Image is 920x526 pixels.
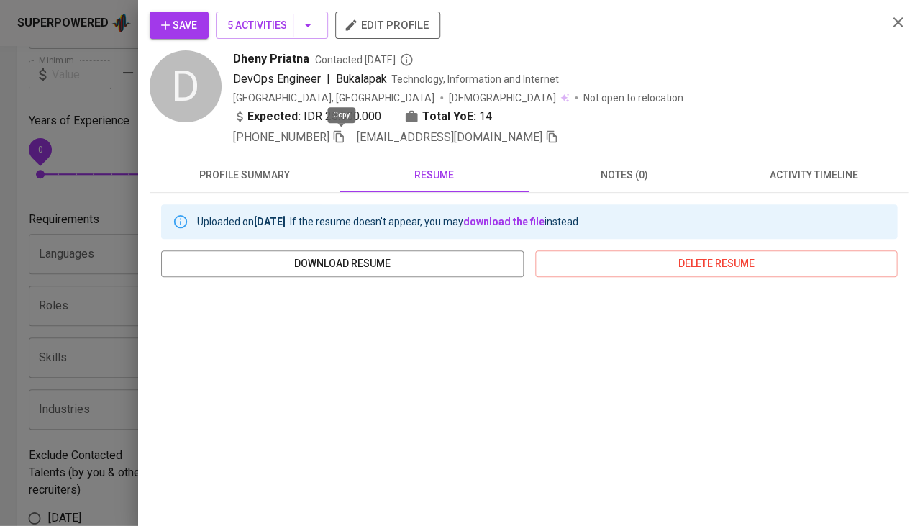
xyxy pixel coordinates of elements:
[327,71,330,88] span: |
[173,255,512,273] span: download resume
[161,250,524,277] button: download resume
[233,108,381,125] div: IDR 25.000.000
[449,91,558,105] span: [DEMOGRAPHIC_DATA]
[216,12,328,39] button: 5 Activities
[347,16,429,35] span: edit profile
[315,53,414,67] span: Contacted [DATE]
[233,130,329,144] span: [PHONE_NUMBER]
[150,50,222,122] div: D
[233,50,309,68] span: Dheny Priatna
[150,12,209,39] button: Save
[463,216,545,227] a: download the file
[399,53,414,67] svg: By Jakarta recruiter
[335,19,440,30] a: edit profile
[227,17,316,35] span: 5 Activities
[247,108,301,125] b: Expected:
[547,255,886,273] span: delete resume
[583,91,683,105] p: Not open to relocation
[335,12,440,39] button: edit profile
[538,166,711,184] span: notes (0)
[391,73,559,85] span: Technology, Information and Internet
[422,108,476,125] b: Total YoE:
[233,91,434,105] div: [GEOGRAPHIC_DATA], [GEOGRAPHIC_DATA]
[254,216,286,227] b: [DATE]
[357,130,542,144] span: [EMAIL_ADDRESS][DOMAIN_NAME]
[348,166,521,184] span: resume
[535,250,898,277] button: delete resume
[727,166,900,184] span: activity timeline
[479,108,492,125] span: 14
[158,166,331,184] span: profile summary
[197,209,580,235] div: Uploaded on . If the resume doesn't appear, you may instead.
[161,17,197,35] span: Save
[336,72,387,86] span: Bukalapak
[233,72,321,86] span: DevOps Engineer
